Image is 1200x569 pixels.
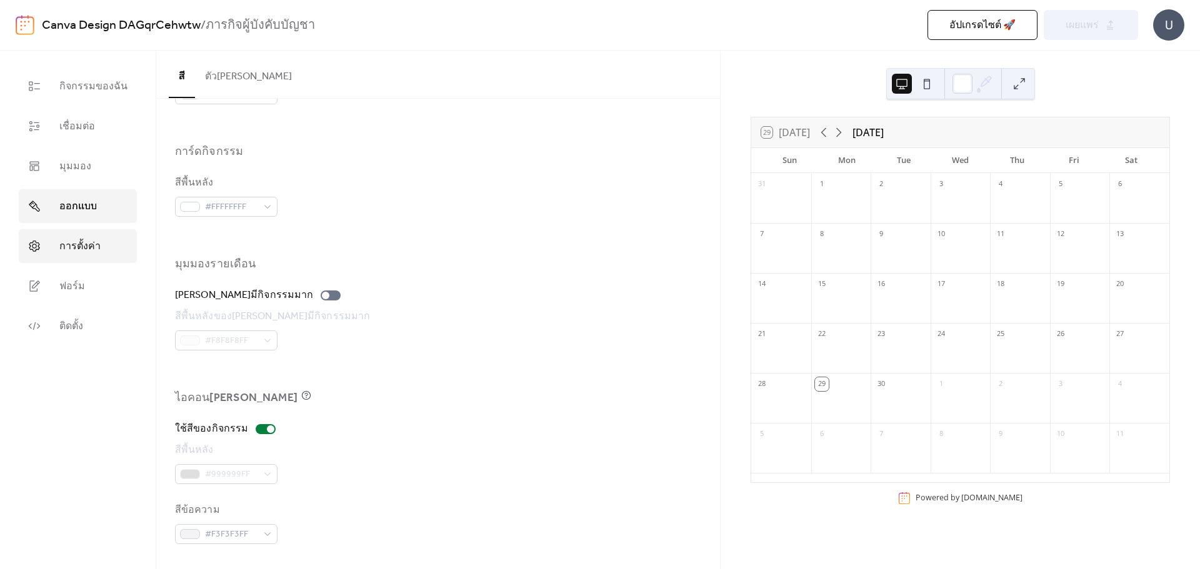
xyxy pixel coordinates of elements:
div: สีพื้นหลังของ[PERSON_NAME]มีกิจกรรมมาก [175,309,370,324]
div: 12 [1054,227,1067,241]
div: Sat [1102,148,1159,173]
a: ฟอร์ม [19,269,137,303]
button: ตัว[PERSON_NAME] [195,51,302,97]
div: Wed [932,148,989,173]
div: 13 [1113,227,1127,241]
a: ออกแบบ [19,189,137,223]
div: 4 [994,177,1007,191]
a: เชื่อมต่อ [19,109,137,143]
div: 3 [934,177,948,191]
div: 11 [994,227,1007,241]
div: 2 [874,177,888,191]
div: 18 [994,277,1007,291]
span: #F3F3F3FF [205,527,257,542]
span: ฟอร์ม [59,279,85,294]
span: #E7E7E7FF [205,87,257,102]
button: สี [169,51,195,98]
span: ออกแบบ [59,199,97,214]
div: 23 [874,327,888,341]
div: 2 [994,377,1007,391]
div: สีพื้นหลัง [175,176,275,190]
div: Thu [989,148,1046,173]
div: 7 [755,227,769,241]
div: [DATE] [852,125,884,140]
div: Tue [875,148,932,173]
div: U [1153,9,1184,41]
div: 31 [755,177,769,191]
div: สีข้อความ [175,503,275,518]
a: ติดตั้ง [19,309,137,343]
div: 9 [994,427,1007,441]
span: #FFFFFFFF [205,200,257,215]
div: ใช้สีของกิจกรรม [175,422,248,437]
button: อัปเกรดไซต์ 🚀 [927,10,1037,40]
div: 6 [1113,177,1127,191]
div: 6 [815,427,829,441]
div: Sun [761,148,818,173]
div: 11 [1113,427,1127,441]
a: Canva Design DAGqrCehwtw [42,14,201,37]
div: 5 [1054,177,1067,191]
span: กิจกรรมของฉัน [59,79,127,94]
span: มุมมอง [59,159,91,174]
div: Mon [818,148,875,173]
div: 19 [1054,277,1067,291]
div: 22 [815,327,829,341]
div: 5 [755,427,769,441]
a: การตั้งค่า [19,229,137,263]
img: logo [16,15,34,35]
div: 10 [934,227,948,241]
div: 7 [874,427,888,441]
span: การตั้งค่า [59,239,101,254]
div: 17 [934,277,948,291]
div: 20 [1113,277,1127,291]
div: 27 [1113,327,1127,341]
span: ติดตั้ง [59,319,83,334]
div: 9 [874,227,888,241]
a: มุมมอง [19,149,137,183]
div: [PERSON_NAME]มีกิจกรรมมาก [175,288,313,303]
b: / [201,14,206,37]
a: กิจกรรมของฉัน [19,69,137,103]
div: ไอคอน[PERSON_NAME] [175,390,297,405]
div: 8 [815,227,829,241]
div: 3 [1054,377,1067,391]
div: 29 [815,377,829,391]
div: 1 [815,177,829,191]
span: อัปเกรดไซต์ 🚀 [949,18,1016,33]
div: 15 [815,277,829,291]
div: 30 [874,377,888,391]
div: มุมมองรายเดือน [175,257,256,272]
div: 4 [1113,377,1127,391]
div: 1 [934,377,948,391]
div: Fri [1046,148,1102,173]
div: 16 [874,277,888,291]
div: 21 [755,327,769,341]
div: สีพื้นหลัง [175,443,275,458]
div: การ์ดกิจกรรม [175,144,243,159]
b: ภารกิจผู้บังคับบัญชา [206,14,315,37]
div: 25 [994,327,1007,341]
div: 28 [755,377,769,391]
div: 24 [934,327,948,341]
div: 26 [1054,327,1067,341]
a: [DOMAIN_NAME] [961,492,1022,503]
div: 10 [1054,427,1067,441]
div: 8 [934,427,948,441]
div: 14 [755,277,769,291]
span: เชื่อมต่อ [59,119,95,134]
div: Powered by [916,492,1022,503]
